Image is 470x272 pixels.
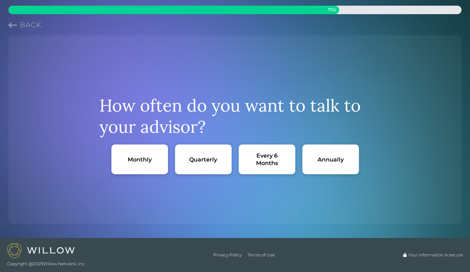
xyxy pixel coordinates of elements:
span: Your information is secure [408,252,463,258]
a: Privacy Policy [213,252,242,258]
div: How often do you want to talk to your advisor? [99,95,371,137]
span: 73 % [8,7,336,13]
div: Quarterly [189,156,217,163]
a: Terms of Use [248,252,275,258]
span: Back [20,21,41,29]
div: Monthly [128,156,152,163]
img: Willow logo [7,243,75,258]
span: Copyright @ 2025 Willow Network, Inc. [7,261,85,267]
div: 73% complete [8,6,339,14]
div: Every 6 Months [246,152,288,167]
button: Previous question [8,20,41,30]
div: Annually [318,156,344,163]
